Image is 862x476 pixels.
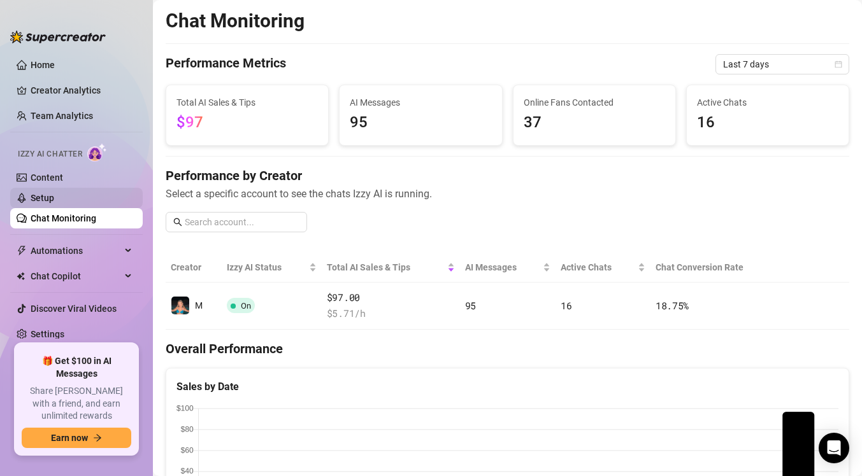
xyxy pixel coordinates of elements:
[31,80,133,101] a: Creator Analytics
[176,95,318,109] span: Total AI Sales & Tips
[697,111,838,135] span: 16
[31,172,63,183] a: Content
[222,253,322,283] th: Izzy AI Status
[17,246,27,256] span: thunderbolt
[31,111,93,121] a: Team Analytics
[51,433,88,443] span: Earn now
[31,213,96,223] a: Chat Monitoring
[31,266,121,286] span: Chat Copilot
[650,253,781,283] th: Chat Conversion Rate
[241,301,251,311] span: On
[524,95,665,109] span: Online Fans Contacted
[327,290,455,305] span: $97.00
[465,260,540,274] span: AI Messages
[327,260,445,274] span: Total AI Sales & Tips
[835,60,842,68] span: calendar
[31,304,117,314] a: Discover Viral Videos
[195,300,203,311] span: M
[465,299,476,312] span: 95
[166,253,222,283] th: Creator
[697,95,838,109] span: Active Chats
[656,299,689,312] span: 18.75 %
[87,143,107,162] img: AI Chatter
[17,272,25,281] img: Chat Copilot
[22,428,131,448] button: Earn nowarrow-right
[176,113,203,131] span: $97
[31,329,64,339] a: Settings
[173,218,182,227] span: search
[185,215,299,229] input: Search account...
[561,260,635,274] span: Active Chats
[227,260,306,274] span: Izzy AI Status
[819,433,849,463] div: Open Intercom Messenger
[166,340,849,358] h4: Overall Performance
[166,186,849,202] span: Select a specific account to see the chats Izzy AI is running.
[22,385,131,423] span: Share [PERSON_NAME] with a friend, and earn unlimited rewards
[176,379,838,395] div: Sales by Date
[31,193,54,203] a: Setup
[327,306,455,321] span: $ 5.71 /h
[556,253,650,283] th: Active Chats
[31,60,55,70] a: Home
[561,299,571,312] span: 16
[166,9,305,33] h2: Chat Monitoring
[166,54,286,74] h4: Performance Metrics
[166,167,849,185] h4: Performance by Creator
[350,111,491,135] span: 95
[93,433,102,442] span: arrow-right
[18,148,82,160] span: Izzy AI Chatter
[723,55,842,74] span: Last 7 days
[460,253,556,283] th: AI Messages
[10,31,106,43] img: logo-BBDzfeDw.svg
[171,297,189,314] img: M
[524,111,665,135] span: 37
[31,241,121,261] span: Automations
[22,355,131,380] span: 🎁 Get $100 in AI Messages
[322,253,460,283] th: Total AI Sales & Tips
[350,95,491,109] span: AI Messages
